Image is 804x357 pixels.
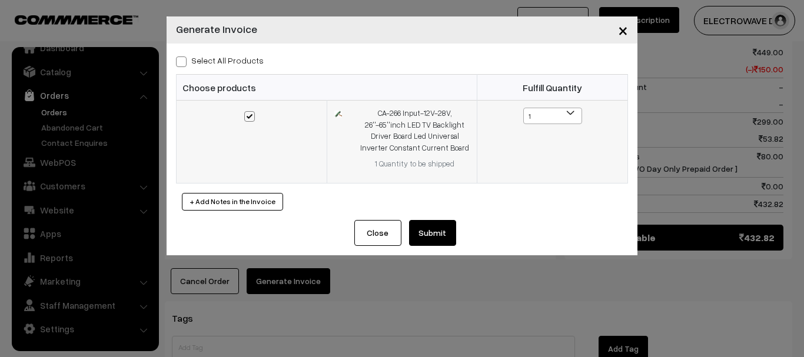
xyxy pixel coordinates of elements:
th: Fulfill Quantity [477,75,628,101]
th: Choose products [177,75,477,101]
button: Close [609,12,637,48]
img: 168442512812181.jpg [334,111,342,118]
span: 1 [523,108,582,124]
button: + Add Notes in the Invoice [182,193,283,211]
div: 1 Quantity to be shipped [360,158,470,170]
button: Submit [409,220,456,246]
h4: Generate Invoice [176,21,257,37]
span: × [618,19,628,41]
button: Close [354,220,401,246]
label: Select all Products [176,54,264,66]
div: CA-266 Input-12V-28V, 26''-65''inch LED TV Backlight Driver Board Led Universal Inverter Constant... [360,108,470,154]
span: 1 [524,108,582,125]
